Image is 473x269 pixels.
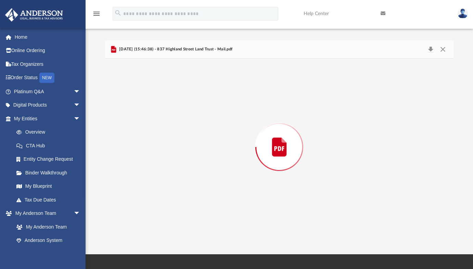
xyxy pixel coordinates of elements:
[458,9,468,19] img: User Pic
[105,40,454,235] div: Preview
[10,139,91,152] a: CTA Hub
[92,10,101,18] i: menu
[5,207,87,220] a: My Anderson Teamarrow_drop_down
[118,46,232,52] span: [DATE] (15:46:38) - 837 Highland Street Land Trust - Mail.pdf
[39,73,54,83] div: NEW
[74,85,87,99] span: arrow_drop_down
[10,234,87,247] a: Anderson System
[10,180,87,193] a: My Blueprint
[74,112,87,126] span: arrow_drop_down
[10,166,91,180] a: Binder Walkthrough
[425,45,437,54] button: Download
[10,125,91,139] a: Overview
[92,13,101,18] a: menu
[3,8,65,22] img: Anderson Advisors Platinum Portal
[10,193,91,207] a: Tax Due Dates
[5,112,91,125] a: My Entitiesarrow_drop_down
[114,9,122,17] i: search
[5,71,91,85] a: Order StatusNEW
[5,44,91,58] a: Online Ordering
[5,30,91,44] a: Home
[10,152,91,166] a: Entity Change Request
[74,98,87,112] span: arrow_drop_down
[74,207,87,221] span: arrow_drop_down
[5,85,91,98] a: Platinum Q&Aarrow_drop_down
[5,57,91,71] a: Tax Organizers
[437,45,449,54] button: Close
[10,220,84,234] a: My Anderson Team
[5,98,91,112] a: Digital Productsarrow_drop_down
